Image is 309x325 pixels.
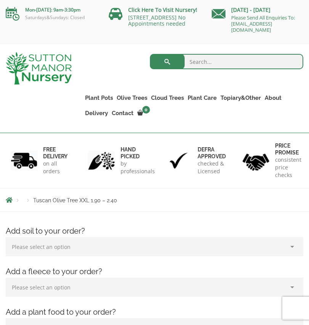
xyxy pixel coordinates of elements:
[186,93,219,103] a: Plant Care
[83,108,110,119] a: Delivery
[275,142,301,156] h6: Price promise
[33,197,117,203] span: Tuscan Olive Tree XXL 1.90 – 2.40
[43,146,68,160] h6: FREE DELIVERY
[83,93,115,103] a: Plant Pots
[6,5,97,15] p: Mon-[DATE]: 9am-3:30pm
[231,14,295,33] a: Please Send All Enquiries To: [EMAIL_ADDRESS][DOMAIN_NAME]
[150,54,304,69] input: Search...
[198,146,226,160] h6: Defra approved
[128,6,197,13] a: Click Here To Visit Nursery!
[6,15,97,21] p: Saturdays&Sundays: Closed
[121,160,155,175] p: by professionals
[198,160,226,175] p: checked & Licensed
[135,108,152,119] a: 0
[43,160,68,175] p: on all orders
[263,93,283,103] a: About
[128,14,185,27] a: [STREET_ADDRESS] No Appointments needed
[142,106,150,114] span: 0
[243,149,269,172] img: 4.jpg
[11,151,37,171] img: 1.jpg
[6,52,72,84] img: logo
[212,5,303,15] p: [DATE] - [DATE]
[121,146,155,160] h6: hand picked
[88,151,115,171] img: 2.jpg
[219,93,263,103] a: Topiary&Other
[149,93,186,103] a: Cloud Trees
[110,108,135,119] a: Contact
[165,151,192,171] img: 3.jpg
[6,197,303,203] nav: Breadcrumbs
[275,156,301,179] p: consistent price checks
[115,93,149,103] a: Olive Trees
